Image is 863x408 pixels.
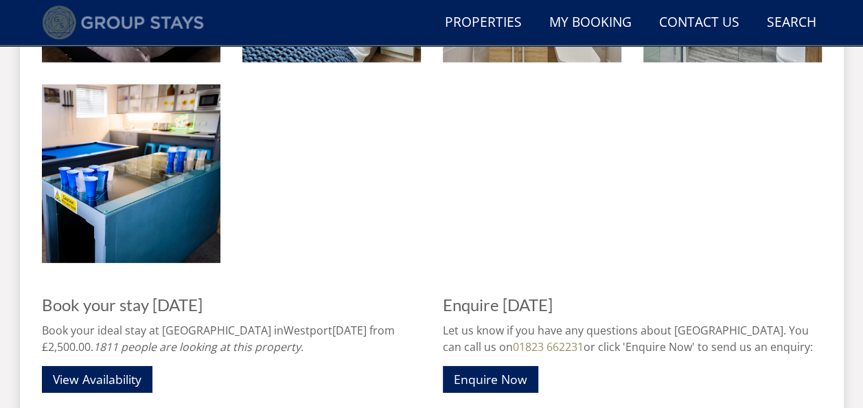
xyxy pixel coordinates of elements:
a: Contact Us [654,8,745,38]
a: My Booking [544,8,637,38]
a: View Availability [42,366,152,393]
img: Palooza Land: Play pool or beer pong in the games room [42,84,220,263]
a: Search [761,8,822,38]
h3: Book your stay [DATE] [42,296,421,314]
p: Book your ideal stay at [GEOGRAPHIC_DATA] in [DATE] from £2,500.00. [42,322,421,355]
h3: Enquire [DATE] [443,296,822,314]
a: Properties [439,8,527,38]
a: 01823 662231 [513,339,584,354]
img: Group Stays [42,5,205,40]
a: Westport [284,323,332,338]
a: Enquire Now [443,366,538,393]
i: 1811 people are looking at this property. [93,339,303,354]
p: Let us know if you have any questions about [GEOGRAPHIC_DATA]. You can call us on or click 'Enqui... [443,322,822,355]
